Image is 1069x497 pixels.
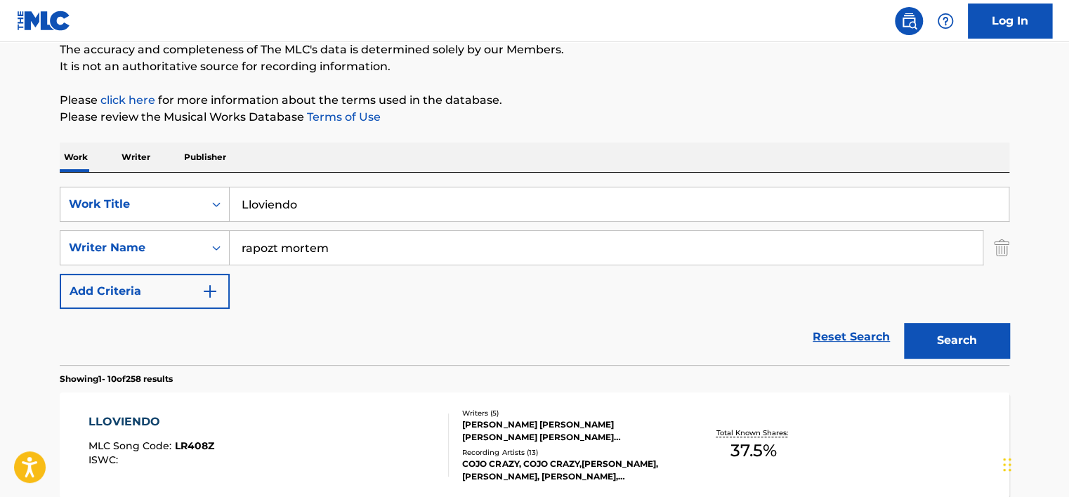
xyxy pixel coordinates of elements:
[60,41,1009,58] p: The accuracy and completeness of The MLC's data is determined solely by our Members.
[716,428,791,438] p: Total Known Shares:
[88,413,214,430] div: LLOVIENDO
[462,447,674,458] div: Recording Artists ( 13 )
[806,322,897,352] a: Reset Search
[60,274,230,309] button: Add Criteria
[60,143,92,172] p: Work
[937,13,954,29] img: help
[88,439,175,452] span: MLC Song Code :
[904,323,1009,358] button: Search
[69,196,195,213] div: Work Title
[60,187,1009,365] form: Search Form
[1003,444,1011,486] div: Drag
[117,143,155,172] p: Writer
[968,4,1052,39] a: Log In
[900,13,917,29] img: search
[931,7,959,35] div: Help
[180,143,230,172] p: Publisher
[100,93,155,107] a: click here
[60,58,1009,75] p: It is not an authoritative source for recording information.
[994,230,1009,265] img: Delete Criterion
[60,109,1009,126] p: Please review the Musical Works Database
[895,7,923,35] a: Public Search
[60,92,1009,109] p: Please for more information about the terms used in the database.
[202,283,218,300] img: 9d2ae6d4665cec9f34b9.svg
[462,408,674,418] div: Writers ( 5 )
[17,11,71,31] img: MLC Logo
[999,430,1069,497] iframe: Chat Widget
[462,418,674,444] div: [PERSON_NAME] [PERSON_NAME] [PERSON_NAME] [PERSON_NAME] [PERSON_NAME], [PERSON_NAME], [PERSON_NAME]
[69,239,195,256] div: Writer Name
[462,458,674,483] div: COJO CRAZY, COJO CRAZY,[PERSON_NAME], [PERSON_NAME], [PERSON_NAME],[PERSON_NAME], [PERSON_NAME]
[304,110,381,124] a: Terms of Use
[175,439,214,452] span: LR408Z
[730,438,777,463] span: 37.5 %
[88,453,122,466] span: ISWC :
[60,373,173,385] p: Showing 1 - 10 of 258 results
